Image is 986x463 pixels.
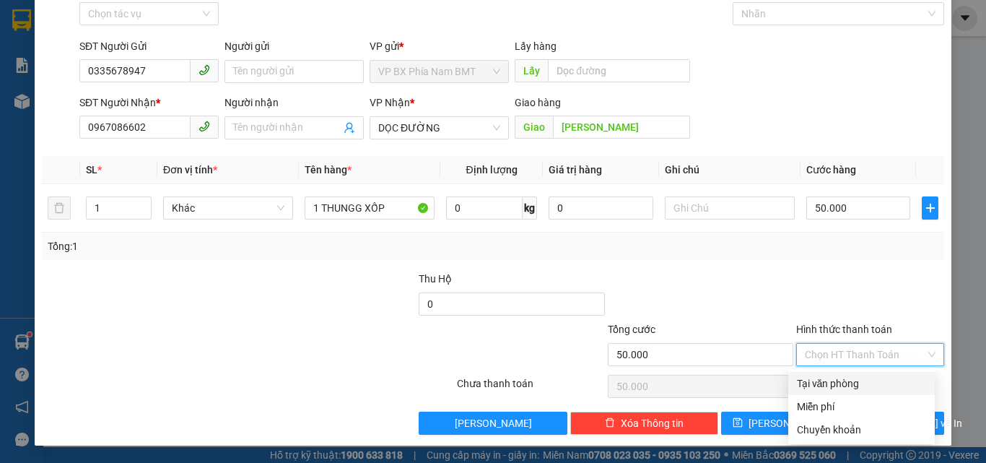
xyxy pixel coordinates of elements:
span: Tên hàng [305,164,352,176]
span: Giá trị hàng [549,164,602,176]
div: Người gửi [224,38,364,54]
button: [PERSON_NAME] [419,412,567,435]
span: Cước hàng [806,164,856,176]
div: Tổng: 1 [48,238,382,254]
span: SL [86,164,97,176]
div: 0968324977 [123,47,224,67]
div: Chưa thanh toán [455,376,606,401]
span: Giao [515,116,553,139]
span: DỌC ĐƯỜNG [378,117,500,139]
span: [PERSON_NAME] [749,415,826,431]
span: Đơn vị tính [163,164,217,176]
div: SĐT Người Gửi [79,38,219,54]
input: VD: Bàn, Ghế [305,196,435,220]
span: VP Nhận [370,97,410,108]
span: Gửi: [12,14,35,29]
div: VP BX Phía Nam BMT [12,12,113,47]
span: save [733,417,743,429]
input: Dọc đường [548,59,690,82]
div: Miễn phí [797,399,926,415]
div: SĐT Người Nhận [79,95,219,111]
div: VP gửi [370,38,509,54]
span: DĐ: [123,75,144,90]
button: plus [922,196,938,220]
button: deleteXóa Thông tin [570,412,718,435]
input: Ghi Chú [665,196,795,220]
div: DỌC ĐƯỜNG [123,12,224,47]
span: plus [922,202,938,214]
span: Lấy hàng [515,40,557,52]
button: printer[PERSON_NAME] và In [834,412,944,435]
div: Chuyển khoản [797,422,926,438]
span: delete [605,417,615,429]
span: Định lượng [466,164,517,176]
span: kg [523,196,537,220]
span: Nhận: [123,14,158,29]
span: Xóa Thông tin [621,415,684,431]
span: user-add [344,122,355,134]
button: save[PERSON_NAME] [721,412,832,435]
span: ĐỒNG XOÀI [123,67,205,118]
span: VP BX Phía Nam BMT [378,61,500,82]
span: phone [198,64,210,76]
label: Hình thức thanh toán [796,324,892,335]
input: 0 [549,196,653,220]
th: Ghi chú [659,156,800,184]
span: [PERSON_NAME] [455,415,532,431]
span: Khác [172,197,284,219]
button: delete [48,196,71,220]
input: Dọc đường [553,116,690,139]
span: Tổng cước [608,324,655,335]
div: Người nhận [224,95,364,111]
span: Thu Hộ [419,273,452,285]
div: Tại văn phòng [797,376,926,391]
span: Giao hàng [515,97,561,108]
div: 0972732939 [12,47,113,67]
span: phone [198,121,210,132]
span: Lấy [515,59,548,82]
